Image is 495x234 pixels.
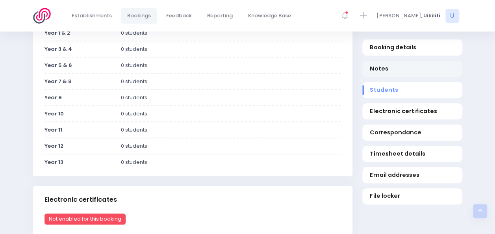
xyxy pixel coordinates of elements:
[445,9,459,23] span: U
[116,29,346,37] div: 0 students
[127,12,151,20] span: Bookings
[44,214,126,225] span: Not enabled for this booking
[362,39,462,56] a: Booking details
[33,8,56,24] img: Logo
[44,61,72,69] strong: Year 5 & 6
[362,124,462,141] a: Correspondance
[44,45,72,53] strong: Year 3 & 4
[370,86,454,94] span: Students
[116,78,346,85] div: 0 students
[44,78,72,85] strong: Year 7 & 8
[370,128,454,137] span: Correspondance
[116,45,346,53] div: 0 students
[116,94,346,102] div: 0 students
[116,110,346,118] div: 0 students
[44,142,63,150] strong: Year 12
[72,12,112,20] span: Establishments
[166,12,192,20] span: Feedback
[121,8,158,24] a: Bookings
[242,8,298,24] a: Knowledge Base
[207,12,233,20] span: Reporting
[370,107,454,115] span: Electronic certificates
[370,192,454,200] span: File locker
[44,29,70,37] strong: Year 1 & 2
[160,8,198,24] a: Feedback
[44,196,117,204] h3: Electronic certificates
[362,167,462,183] a: Email addresses
[370,65,454,73] span: Notes
[370,171,454,179] span: Email addresses
[362,103,462,119] a: Electronic certificates
[44,126,62,134] strong: Year 11
[44,158,63,166] strong: Year 13
[423,12,440,20] span: Uikilifi
[44,110,64,117] strong: Year 10
[248,12,291,20] span: Knowledge Base
[362,82,462,98] a: Students
[116,158,346,166] div: 0 students
[362,146,462,162] a: Timesheet details
[116,61,346,69] div: 0 students
[44,94,62,101] strong: Year 9
[116,142,346,150] div: 0 students
[370,149,454,158] span: Timesheet details
[65,8,119,24] a: Establishments
[376,12,422,20] span: [PERSON_NAME],
[362,61,462,77] a: Notes
[116,126,346,134] div: 0 students
[201,8,239,24] a: Reporting
[362,188,462,204] a: File locker
[370,43,454,52] span: Booking details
